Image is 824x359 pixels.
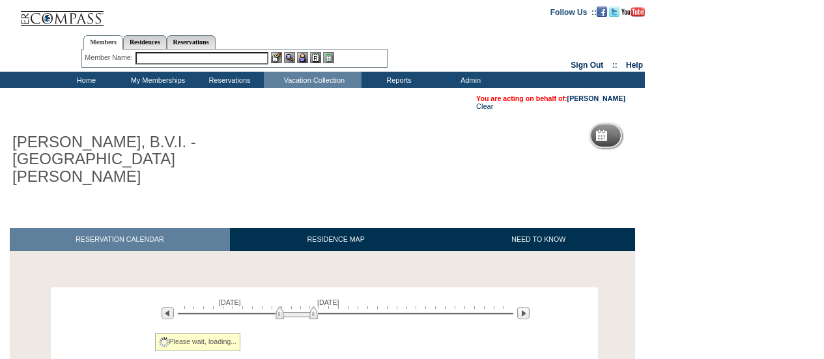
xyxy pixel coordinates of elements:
a: Help [626,61,643,70]
td: Reports [362,72,433,88]
img: Become our fan on Facebook [597,7,607,17]
a: Become our fan on Facebook [597,7,607,15]
img: Follow us on Twitter [609,7,619,17]
img: Impersonate [297,52,308,63]
a: Members [83,35,123,50]
td: Home [49,72,121,88]
a: NEED TO KNOW [442,228,635,251]
a: RESIDENCE MAP [230,228,442,251]
a: Follow us on Twitter [609,7,619,15]
div: Member Name: [85,52,135,63]
img: View [284,52,295,63]
img: Next [517,307,530,319]
a: Sign Out [571,61,603,70]
a: Reservations [167,35,216,49]
img: Previous [162,307,174,319]
a: RESERVATION CALENDAR [10,228,230,251]
td: My Memberships [121,72,192,88]
span: [DATE] [219,298,241,306]
img: Reservations [310,52,321,63]
td: Vacation Collection [264,72,362,88]
a: Clear [476,102,493,110]
img: spinner2.gif [159,337,169,347]
img: b_edit.gif [271,52,282,63]
h5: Reservation Calendar [612,132,712,140]
a: [PERSON_NAME] [567,94,625,102]
td: Follow Us :: [550,7,597,17]
span: [DATE] [317,298,339,306]
img: Subscribe to our YouTube Channel [621,7,645,17]
span: :: [612,61,618,70]
td: Admin [433,72,505,88]
span: You are acting on behalf of: [476,94,625,102]
a: Subscribe to our YouTube Channel [621,7,645,15]
div: Please wait, loading... [155,333,241,351]
a: Residences [123,35,167,49]
img: b_calculator.gif [323,52,334,63]
h1: [PERSON_NAME], B.V.I. - [GEOGRAPHIC_DATA][PERSON_NAME] [10,131,302,188]
td: Reservations [192,72,264,88]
